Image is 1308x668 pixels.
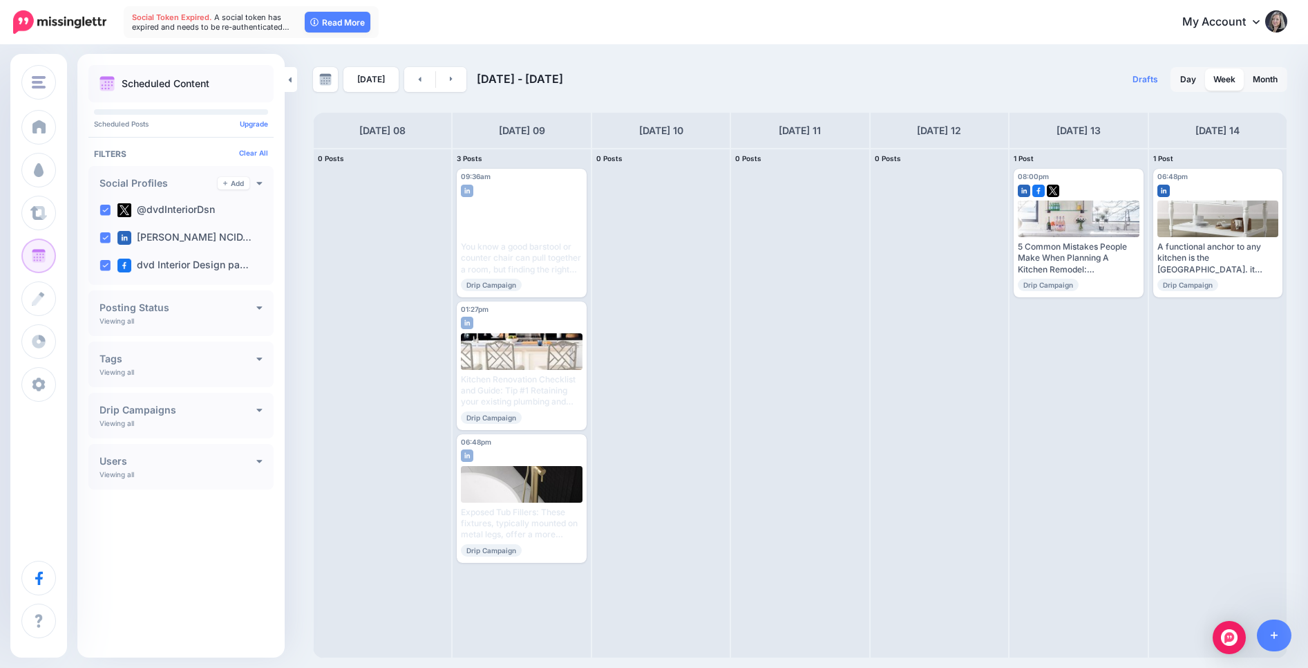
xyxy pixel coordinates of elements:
img: linkedin-square.png [1157,185,1170,197]
a: Day [1172,68,1204,91]
span: Drip Campaign [1018,279,1079,291]
img: facebook-square.png [117,259,131,272]
div: A functional anchor to any kitchen is the [GEOGRAPHIC_DATA]. it provides valuable extra space for... [1157,241,1278,275]
img: menu.png [32,76,46,89]
div: 5 Common Mistakes People Make When Planning A Kitchen Remodel: Designer Insight: A successful rem... [1018,241,1139,275]
p: Viewing all [99,317,134,325]
a: Clear All [239,149,268,157]
h4: Tags [99,354,256,364]
h4: [DATE] 14 [1195,122,1240,139]
h4: Filters [94,149,268,159]
a: [DATE] [343,67,399,92]
p: Scheduled Posts [94,120,268,127]
h4: [DATE] 10 [639,122,683,139]
img: linkedin-square.png [117,231,131,245]
span: 09:36am [461,172,491,180]
span: Drafts [1132,75,1158,84]
h4: Posting Status [99,303,256,313]
h4: [DATE] 12 [917,122,961,139]
h4: [DATE] 08 [359,122,406,139]
img: Missinglettr [13,10,106,34]
label: [PERSON_NAME] NCID… [117,231,252,245]
span: 0 Posts [875,154,901,163]
p: Viewing all [99,470,134,479]
span: 0 Posts [596,154,623,163]
span: 0 Posts [735,154,761,163]
h4: Social Profiles [99,178,218,188]
span: A social token has expired and needs to be re-authenticated… [132,12,290,32]
span: 01:27pm [461,305,489,313]
span: Drip Campaign [461,411,522,424]
h4: Drip Campaigns [99,405,256,415]
h4: [DATE] 11 [779,122,821,139]
a: My Account [1168,6,1287,39]
p: Viewing all [99,419,134,427]
span: 06:48pm [461,438,491,446]
h4: [DATE] 13 [1056,122,1101,139]
img: linkedin-square.png [461,185,473,197]
span: Drip Campaign [461,544,522,557]
h4: [DATE] 09 [499,122,545,139]
span: 06:48pm [1157,172,1188,180]
label: dvd Interior Design pa… [117,259,249,272]
img: twitter-square.png [117,203,131,217]
img: twitter-square.png [1047,185,1059,197]
span: 1 Post [1014,154,1034,163]
span: 08:00pm [1018,172,1049,180]
img: linkedin-square.png [461,317,473,329]
img: calendar-grey-darker.png [319,73,332,86]
h4: Users [99,456,256,466]
span: 0 Posts [318,154,344,163]
img: facebook-square.png [1032,185,1045,197]
img: calendar.png [99,76,115,91]
a: Drafts [1124,67,1166,92]
span: Drip Campaign [1157,279,1218,291]
span: 1 Post [1153,154,1173,163]
span: Social Token Expired. [132,12,212,22]
label: @dvdInteriorDsn [117,203,215,217]
div: You know a good barstool or counter chair can pull together a room, but finding the right one can... [461,241,582,275]
span: [DATE] - [DATE] [477,72,563,86]
span: 3 Posts [457,154,482,163]
a: Read More [305,12,370,33]
p: Scheduled Content [122,79,209,89]
span: Drip Campaign [461,279,522,291]
a: Week [1205,68,1244,91]
div: Exposed Tub Fillers: These fixtures, typically mounted on metal legs, offer a more industrial or ... [461,507,582,541]
div: Open Intercom Messenger [1213,621,1246,654]
p: Viewing all [99,368,134,376]
div: Kitchen Renovation Checklist and Guide: Tip #1 Retaining your existing plumbing and appliance loc... [461,374,582,408]
img: linkedin-square.png [1018,185,1030,197]
a: Add [218,177,249,189]
a: Month [1244,68,1286,91]
a: Upgrade [240,120,268,128]
img: linkedin-square.png [461,449,473,462]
